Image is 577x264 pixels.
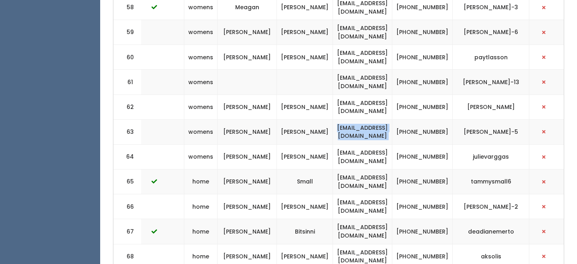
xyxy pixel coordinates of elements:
[218,219,277,244] td: [PERSON_NAME]
[113,45,141,70] td: 60
[113,95,141,119] td: 62
[277,20,333,45] td: [PERSON_NAME]
[453,194,529,219] td: [PERSON_NAME]-2
[184,95,218,119] td: womens
[113,119,141,144] td: 63
[113,194,141,219] td: 66
[184,144,218,169] td: womens
[184,194,218,219] td: home
[184,219,218,244] td: home
[218,20,277,45] td: [PERSON_NAME]
[184,20,218,45] td: womens
[333,20,392,45] td: [EMAIL_ADDRESS][DOMAIN_NAME]
[333,95,392,119] td: [EMAIL_ADDRESS][DOMAIN_NAME]
[113,70,141,95] td: 61
[113,20,141,45] td: 59
[392,144,453,169] td: [PHONE_NUMBER]
[392,169,453,194] td: [PHONE_NUMBER]
[392,194,453,219] td: [PHONE_NUMBER]
[453,219,529,244] td: deadianemerto
[184,169,218,194] td: home
[333,194,392,219] td: [EMAIL_ADDRESS][DOMAIN_NAME]
[218,169,277,194] td: [PERSON_NAME]
[184,119,218,144] td: womens
[453,169,529,194] td: tammysmall6
[453,45,529,70] td: paytlasson
[453,20,529,45] td: [PERSON_NAME]-6
[453,144,529,169] td: julievarggas
[392,20,453,45] td: [PHONE_NUMBER]
[333,45,392,70] td: [EMAIL_ADDRESS][DOMAIN_NAME]
[333,144,392,169] td: [EMAIL_ADDRESS][DOMAIN_NAME]
[392,119,453,144] td: [PHONE_NUMBER]
[333,70,392,95] td: [EMAIL_ADDRESS][DOMAIN_NAME]
[333,169,392,194] td: [EMAIL_ADDRESS][DOMAIN_NAME]
[277,95,333,119] td: [PERSON_NAME]
[392,219,453,244] td: [PHONE_NUMBER]
[453,95,529,119] td: [PERSON_NAME]
[277,45,333,70] td: [PERSON_NAME]
[392,70,453,95] td: [PHONE_NUMBER]
[218,119,277,144] td: [PERSON_NAME]
[113,169,141,194] td: 65
[277,169,333,194] td: Small
[277,119,333,144] td: [PERSON_NAME]
[218,194,277,219] td: [PERSON_NAME]
[277,144,333,169] td: [PERSON_NAME]
[453,70,529,95] td: [PERSON_NAME]-13
[392,45,453,70] td: [PHONE_NUMBER]
[218,45,277,70] td: [PERSON_NAME]
[184,70,218,95] td: womens
[184,45,218,70] td: womens
[333,219,392,244] td: [EMAIL_ADDRESS][DOMAIN_NAME]
[218,144,277,169] td: [PERSON_NAME]
[113,219,141,244] td: 67
[333,119,392,144] td: [EMAIL_ADDRESS][DOMAIN_NAME]
[277,194,333,219] td: [PERSON_NAME]
[392,95,453,119] td: [PHONE_NUMBER]
[453,119,529,144] td: [PERSON_NAME]-5
[218,95,277,119] td: [PERSON_NAME]
[277,219,333,244] td: Bitsinni
[113,144,141,169] td: 64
